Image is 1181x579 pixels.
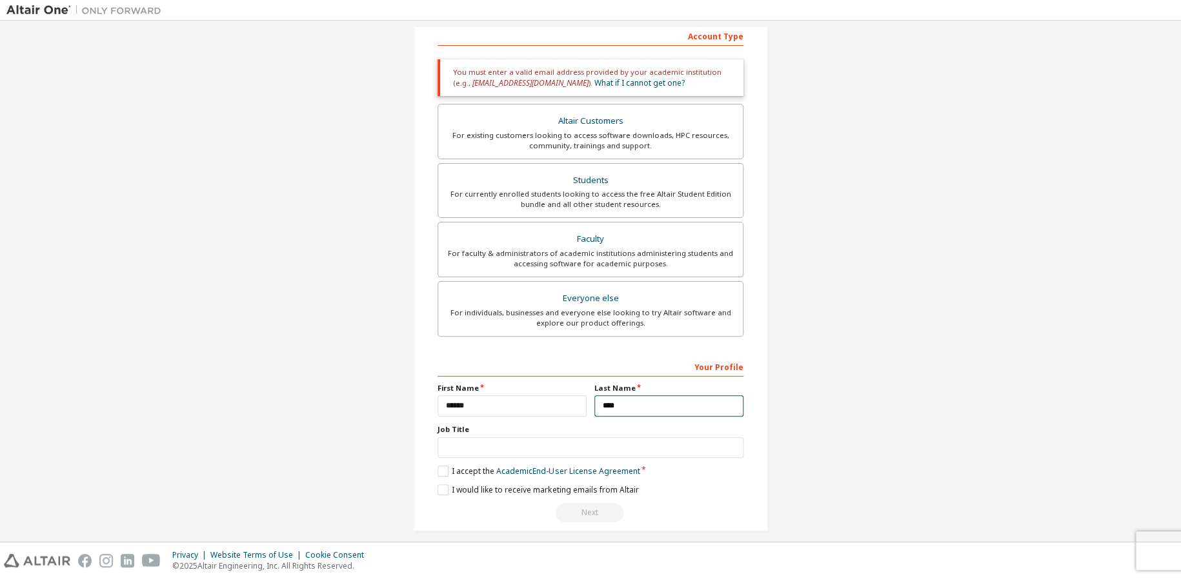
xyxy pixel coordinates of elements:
div: Account Type [438,25,743,46]
label: I would like to receive marketing emails from Altair [438,484,638,495]
div: Faculty [446,230,735,248]
label: Last Name [594,383,743,393]
div: You need to provide your academic email [438,503,743,522]
img: Altair One [6,4,168,17]
a: Academic End-User License Agreement [496,466,640,476]
img: youtube.svg [142,554,161,567]
div: For currently enrolled students looking to access the free Altair Student Edition bundle and all ... [446,189,735,210]
div: Everyone else [446,289,735,308]
label: Job Title [438,424,743,435]
div: For faculty & administrators of academic institutions administering students and accessing softwa... [446,248,735,269]
a: What if I cannot get one? [594,77,685,88]
img: facebook.svg [78,554,92,567]
div: For existing customers looking to access software downloads, HPC resources, community, trainings ... [446,130,735,151]
img: linkedin.svg [121,554,134,567]
div: Your Profile [438,356,743,377]
p: © 2025 Altair Engineering, Inc. All Rights Reserved. [172,560,372,571]
div: Cookie Consent [305,550,372,560]
label: I accept the [438,466,640,476]
span: [EMAIL_ADDRESS][DOMAIN_NAME] [472,77,589,88]
div: Website Terms of Use [210,550,305,560]
div: Students [446,172,735,190]
div: You must enter a valid email address provided by your academic institution (e.g., ). [438,59,743,96]
label: First Name [438,383,587,393]
div: Altair Customers [446,112,735,130]
img: altair_logo.svg [4,554,70,567]
div: Privacy [172,550,210,560]
img: instagram.svg [99,554,113,567]
div: For individuals, businesses and everyone else looking to try Altair software and explore our prod... [446,308,735,328]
